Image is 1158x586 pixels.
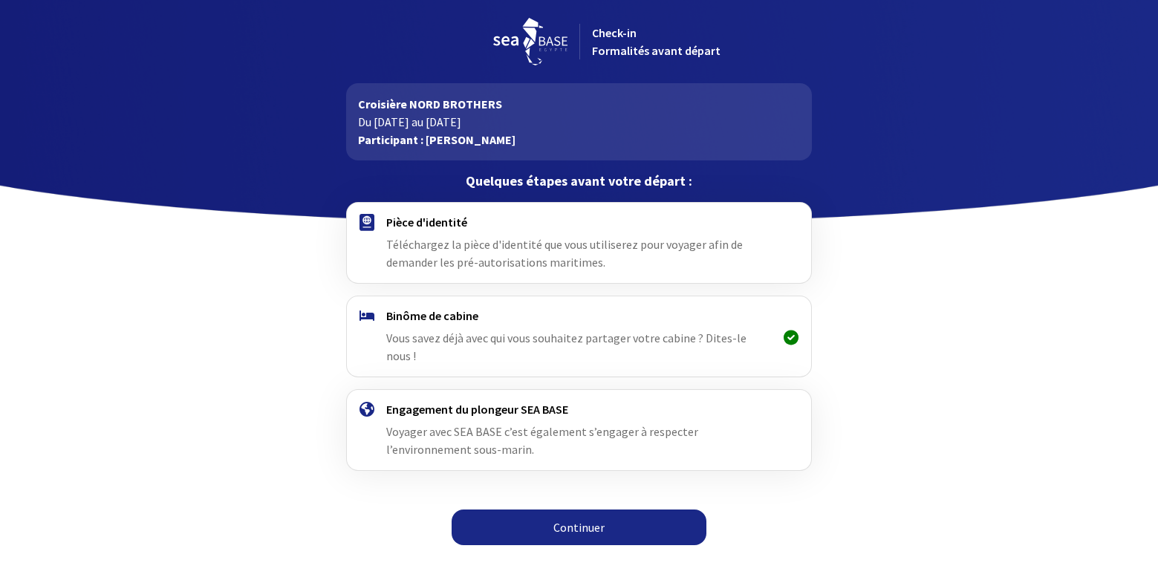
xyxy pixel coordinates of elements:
img: logo_seabase.svg [493,18,567,65]
img: engagement.svg [360,402,374,417]
img: binome.svg [360,310,374,321]
span: Voyager avec SEA BASE c’est également s’engager à respecter l’environnement sous-marin. [386,424,698,457]
p: Participant : [PERSON_NAME] [358,131,800,149]
h4: Binôme de cabine [386,308,772,323]
p: Du [DATE] au [DATE] [358,113,800,131]
span: Vous savez déjà avec qui vous souhaitez partager votre cabine ? Dites-le nous ! [386,331,746,363]
h4: Pièce d'identité [386,215,772,229]
span: Téléchargez la pièce d'identité que vous utiliserez pour voyager afin de demander les pré-autoris... [386,237,743,270]
span: Check-in Formalités avant départ [592,25,721,58]
a: Continuer [452,510,706,545]
p: Croisière NORD BROTHERS [358,95,800,113]
p: Quelques étapes avant votre départ : [346,172,812,190]
img: passport.svg [360,214,374,231]
h4: Engagement du plongeur SEA BASE [386,402,772,417]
